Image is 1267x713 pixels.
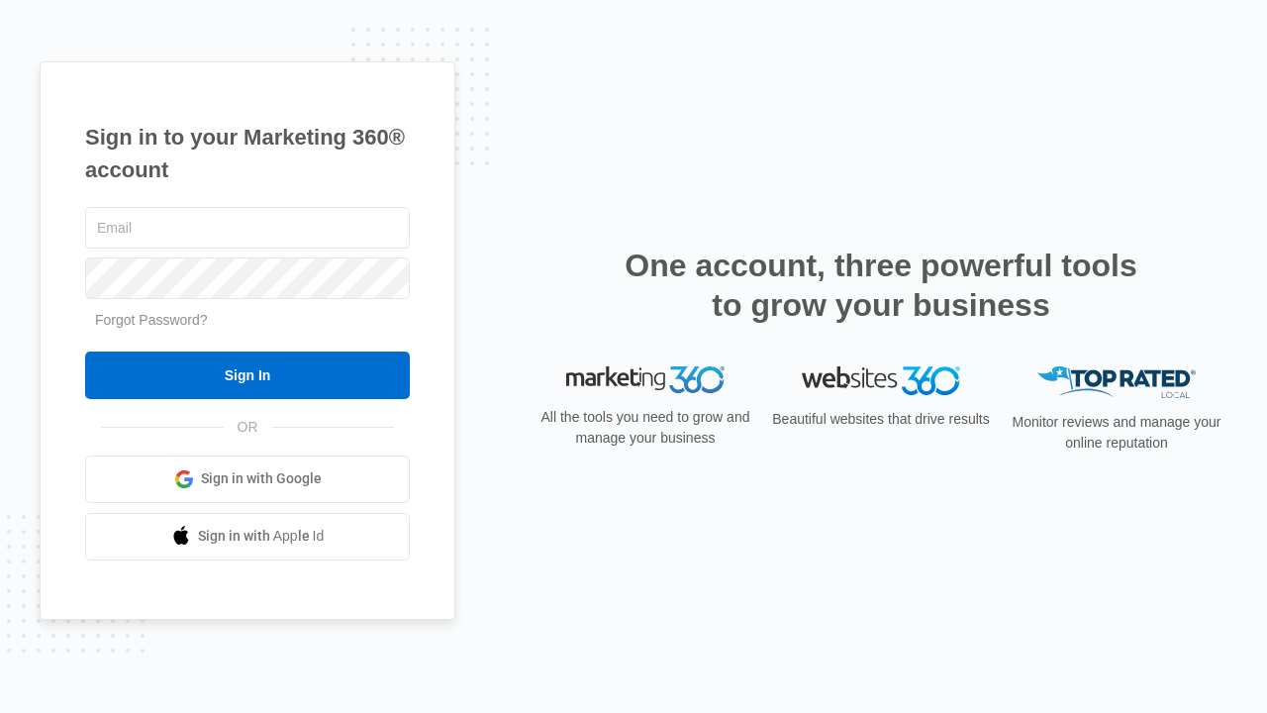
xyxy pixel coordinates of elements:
[566,366,725,394] img: Marketing 360
[201,468,322,489] span: Sign in with Google
[85,121,410,186] h1: Sign in to your Marketing 360® account
[85,207,410,249] input: Email
[198,526,325,547] span: Sign in with Apple Id
[85,513,410,560] a: Sign in with Apple Id
[1006,412,1227,454] p: Monitor reviews and manage your online reputation
[224,417,272,438] span: OR
[535,407,756,449] p: All the tools you need to grow and manage your business
[802,366,960,395] img: Websites 360
[95,312,208,328] a: Forgot Password?
[85,352,410,399] input: Sign In
[85,456,410,503] a: Sign in with Google
[770,409,992,430] p: Beautiful websites that drive results
[1037,366,1196,399] img: Top Rated Local
[619,246,1143,325] h2: One account, three powerful tools to grow your business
